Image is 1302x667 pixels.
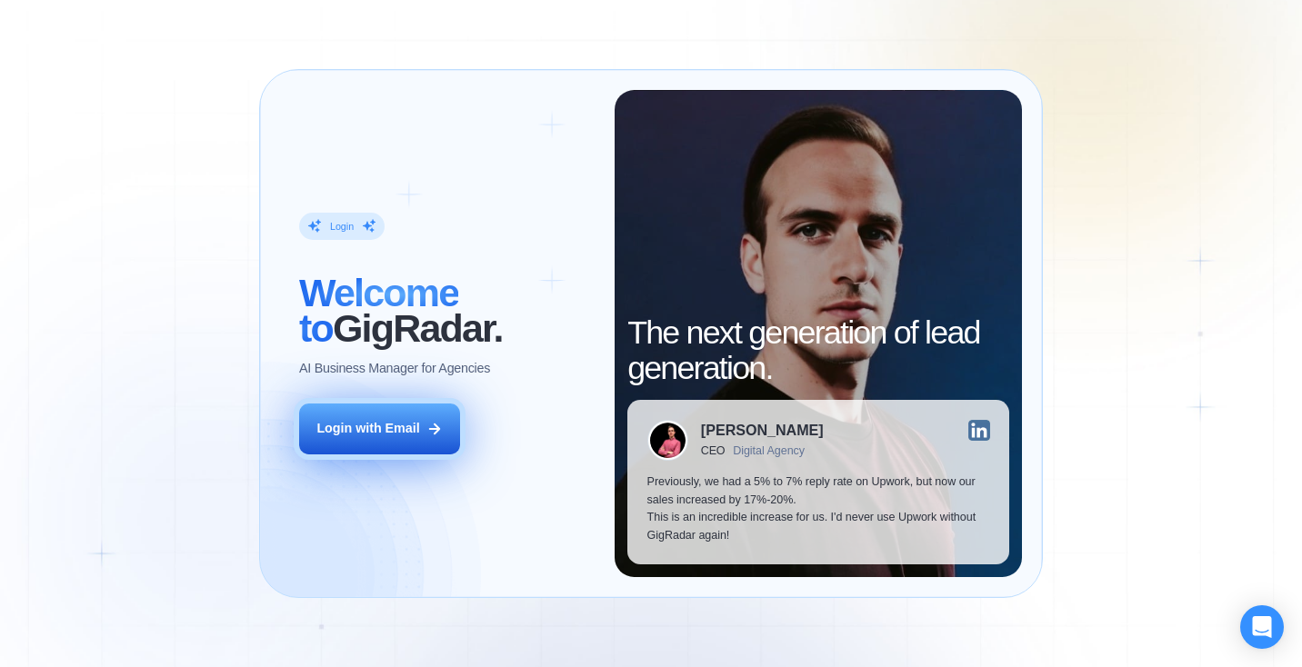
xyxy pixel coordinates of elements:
[299,403,460,453] button: Login with Email
[627,315,1009,387] h2: The next generation of lead generation.
[299,360,490,378] p: AI Business Manager for Agencies
[1240,605,1284,649] div: Open Intercom Messenger
[299,271,458,350] span: Welcome to
[701,423,824,437] div: [PERSON_NAME]
[330,220,354,233] div: Login
[733,444,805,457] div: Digital Agency
[316,420,419,438] div: Login with Email
[647,473,990,545] p: Previously, we had a 5% to 7% reply rate on Upwork, but now our sales increased by 17%-20%. This ...
[701,444,725,457] div: CEO
[299,275,595,347] h2: ‍ GigRadar.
